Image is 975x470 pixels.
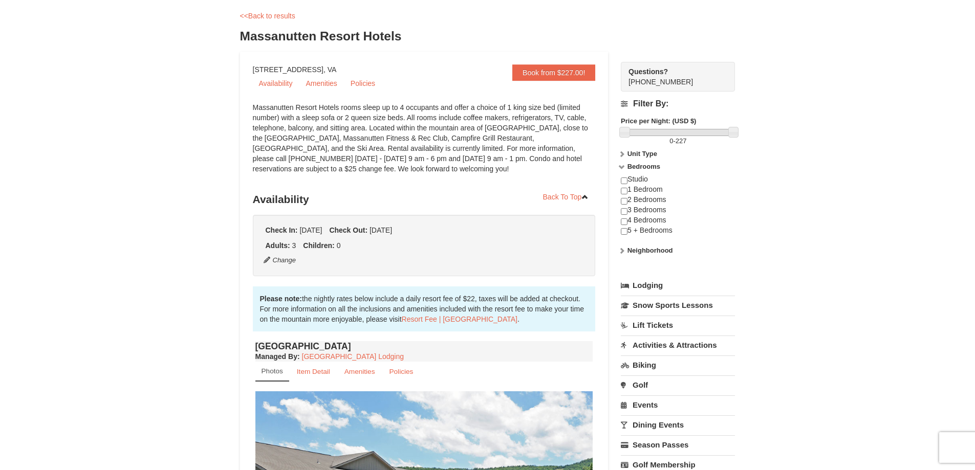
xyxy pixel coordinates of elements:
span: 227 [676,137,687,145]
button: Change [263,255,297,266]
a: Lift Tickets [621,316,735,334]
a: Back To Top [536,189,596,205]
a: Item Detail [290,362,337,382]
div: the nightly rates below include a daily resort fee of $22, taxes will be added at checkout. For m... [253,286,596,331]
strong: Questions? [629,68,668,76]
strong: Unit Type [627,150,657,158]
strong: : [255,352,300,361]
a: Snow Sports Lessons [621,296,735,315]
strong: Children: [303,241,334,250]
small: Policies [389,368,413,375]
span: [DATE] [370,226,392,234]
h4: [GEOGRAPHIC_DATA] [255,341,593,351]
div: Studio 1 Bedroom 2 Bedrooms 3 Bedrooms 4 Bedrooms 5 + Bedrooms [621,174,735,245]
small: Item Detail [297,368,330,375]
a: Lodging [621,276,735,295]
a: Dining Events [621,415,735,434]
strong: Price per Night: (USD $) [621,117,696,125]
a: Events [621,395,735,414]
small: Amenities [344,368,375,375]
div: Massanutten Resort Hotels rooms sleep up to 4 occupants and offer a choice of 1 king size bed (li... [253,102,596,184]
a: Availability [253,76,299,91]
h3: Massanutten Resort Hotels [240,26,735,47]
strong: Check Out: [329,226,367,234]
span: 0 [337,241,341,250]
strong: Adults: [266,241,290,250]
a: Policies [344,76,381,91]
a: Photos [255,362,289,382]
a: Policies [382,362,420,382]
a: Biking [621,355,735,374]
a: Amenities [299,76,343,91]
small: Photos [262,367,283,375]
label: - [621,136,735,146]
strong: Please note: [260,295,302,303]
a: Resort Fee | [GEOGRAPHIC_DATA] [402,315,517,323]
a: Amenities [338,362,382,382]
a: Season Passes [621,435,735,454]
span: [DATE] [299,226,322,234]
span: 3 [292,241,296,250]
a: Activities & Attractions [621,335,735,354]
a: <<Back to results [240,12,295,20]
h4: Filter By: [621,99,735,108]
strong: Neighborhood [627,247,673,254]
h3: Availability [253,189,596,210]
strong: Bedrooms [627,163,660,170]
a: [GEOGRAPHIC_DATA] Lodging [302,352,404,361]
strong: Check In: [266,226,298,234]
span: [PHONE_NUMBER] [629,66,717,86]
a: Golf [621,375,735,394]
span: 0 [669,137,673,145]
a: Book from $227.00! [512,64,595,81]
span: Managed By [255,352,297,361]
